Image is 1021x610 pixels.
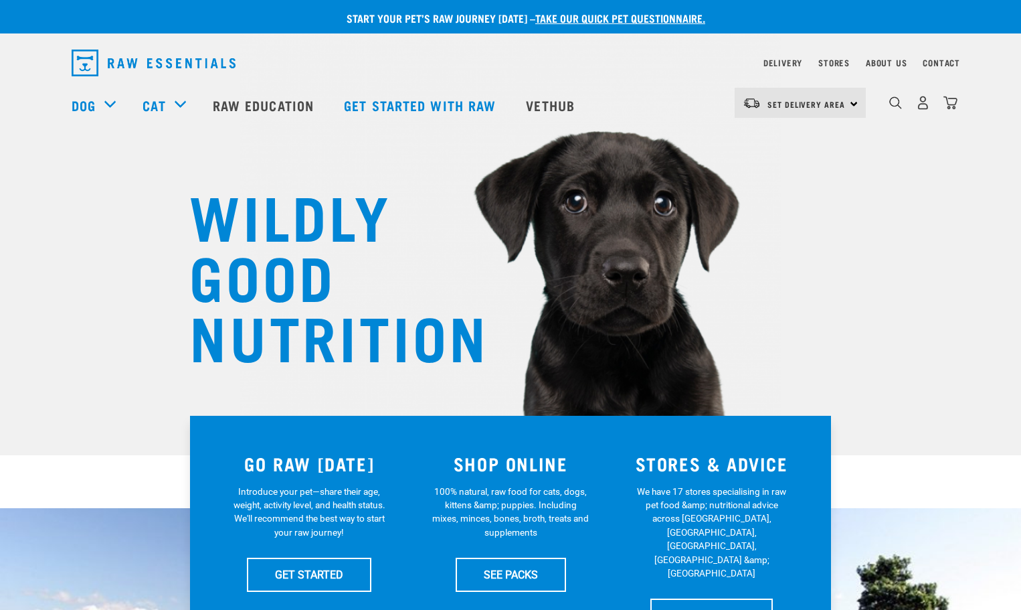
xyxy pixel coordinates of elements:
h3: SHOP ONLINE [418,453,604,474]
a: GET STARTED [247,558,371,591]
a: Delivery [763,60,802,65]
img: Raw Essentials Logo [72,50,236,76]
a: Raw Education [199,78,331,132]
a: SEE PACKS [456,558,566,591]
img: user.png [916,96,930,110]
h3: STORES & ADVICE [619,453,804,474]
a: take our quick pet questionnaire. [535,15,705,21]
p: 100% natural, raw food for cats, dogs, kittens &amp; puppies. Including mixes, minces, bones, bro... [432,485,589,540]
a: Get started with Raw [331,78,513,132]
a: Vethub [513,78,591,132]
img: van-moving.png [743,97,761,109]
img: home-icon-1@2x.png [889,96,902,109]
a: About Us [866,60,907,65]
a: Stores [818,60,850,65]
p: Introduce your pet—share their age, weight, activity level, and health status. We'll recommend th... [231,485,388,540]
a: Dog [72,95,96,115]
nav: dropdown navigation [61,44,960,82]
a: Contact [923,60,960,65]
a: Cat [143,95,165,115]
h3: GO RAW [DATE] [217,453,402,474]
h1: WILDLY GOOD NUTRITION [189,184,457,365]
img: home-icon@2x.png [943,96,957,110]
p: We have 17 stores specialising in raw pet food &amp; nutritional advice across [GEOGRAPHIC_DATA],... [633,485,790,581]
span: Set Delivery Area [767,102,845,106]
